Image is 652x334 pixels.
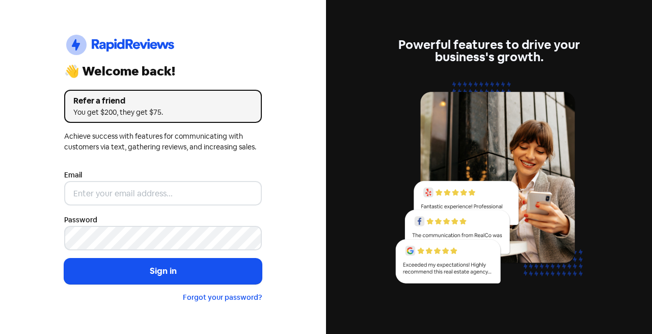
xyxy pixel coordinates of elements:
a: Forgot your password? [183,293,262,302]
div: Achieve success with features for communicating with customers via text, gathering reviews, and i... [64,131,262,152]
label: Password [64,215,97,225]
button: Sign in [64,259,262,284]
div: 👋 Welcome back! [64,65,262,78]
div: Refer a friend [73,95,253,107]
label: Email [64,170,82,181]
div: You get $200, they get $75. [73,107,253,118]
div: Powerful features to drive your business's growth. [390,39,588,63]
img: reviews [390,75,588,295]
input: Enter your email address... [64,181,262,205]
